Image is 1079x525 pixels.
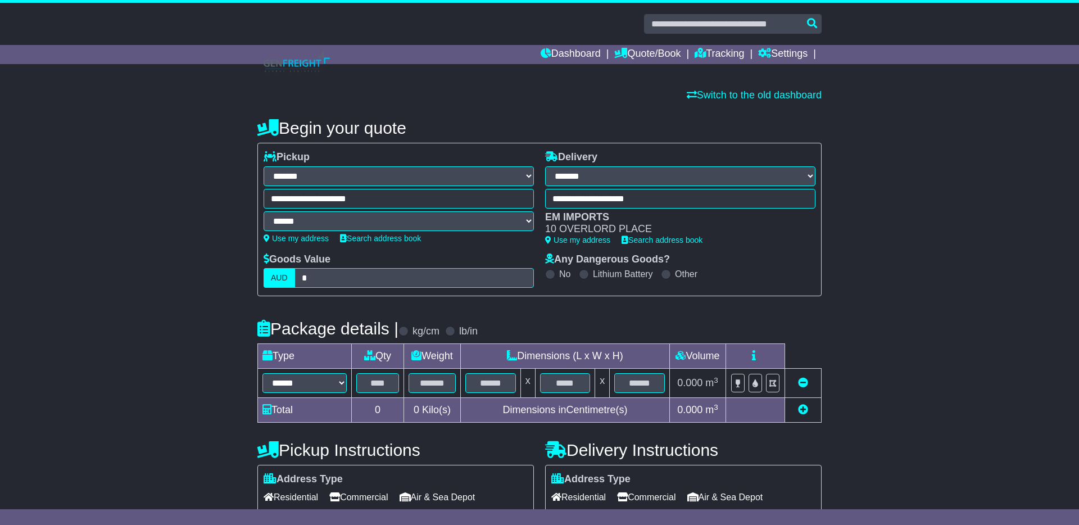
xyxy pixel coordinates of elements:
a: Use my address [264,234,329,243]
label: Goods Value [264,254,330,266]
td: Dimensions in Centimetre(s) [460,398,669,423]
span: Commercial [329,488,388,506]
span: Commercial [617,488,675,506]
label: Address Type [264,473,343,486]
td: Weight [404,344,461,369]
h4: Package details | [257,319,398,338]
sup: 3 [714,376,718,384]
td: 0 [352,398,404,423]
sup: 3 [714,403,718,411]
span: m [705,404,718,415]
h4: Delivery Instructions [545,441,822,459]
td: Dimensions (L x W x H) [460,344,669,369]
label: lb/in [459,325,478,338]
label: Address Type [551,473,631,486]
a: Search address book [622,236,702,245]
a: Quote/Book [614,45,681,64]
td: Total [258,398,352,423]
a: Settings [758,45,808,64]
td: Qty [352,344,404,369]
span: Residential [551,488,606,506]
label: Pickup [264,151,310,164]
a: Switch to the old dashboard [687,89,822,101]
label: Lithium Battery [593,269,653,279]
a: Remove this item [798,377,808,388]
label: AUD [264,268,295,288]
span: 0 [414,404,419,415]
a: Use my address [545,236,610,245]
span: Residential [264,488,318,506]
td: Kilo(s) [404,398,461,423]
span: 0.000 [677,377,702,388]
label: kg/cm [412,325,439,338]
a: Search address book [340,234,421,243]
td: x [520,369,535,398]
a: Add new item [798,404,808,415]
h4: Pickup Instructions [257,441,534,459]
label: Delivery [545,151,597,164]
label: Any Dangerous Goods? [545,254,670,266]
span: Air & Sea Depot [400,488,475,506]
td: Type [258,344,352,369]
td: x [595,369,610,398]
label: No [559,269,570,279]
div: EM IMPORTS [545,211,804,224]
h4: Begin your quote [257,119,822,137]
a: Dashboard [541,45,601,64]
div: 10 OVERLORD PLACE [545,223,804,236]
a: Tracking [695,45,744,64]
span: 0.000 [677,404,702,415]
td: Volume [669,344,726,369]
span: m [705,377,718,388]
label: Other [675,269,697,279]
span: Air & Sea Depot [687,488,763,506]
